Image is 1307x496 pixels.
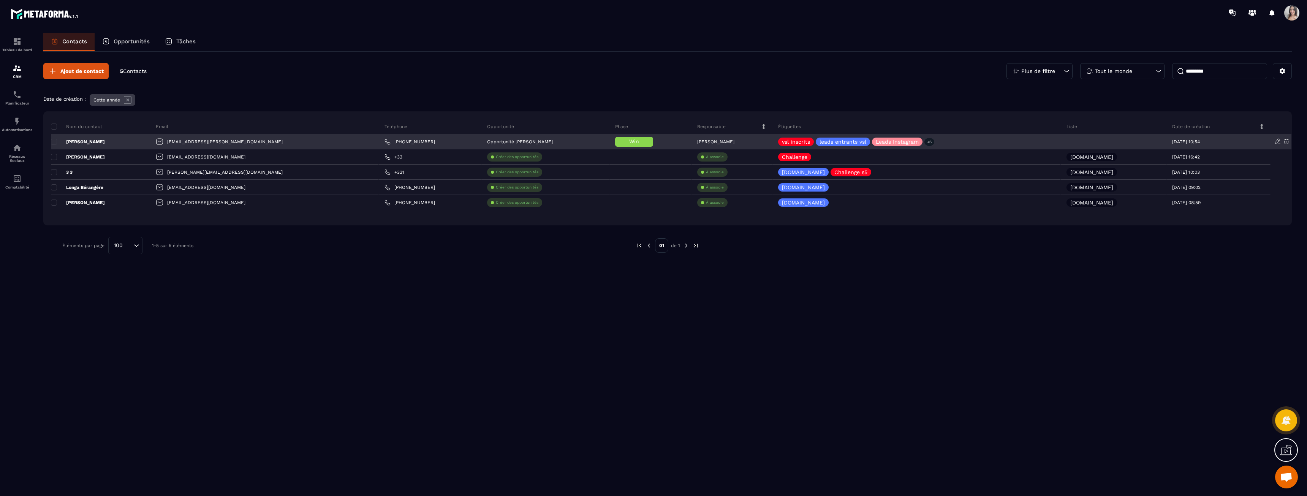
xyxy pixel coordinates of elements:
[924,138,934,146] p: +6
[876,139,919,144] p: Leads Instagram
[385,200,435,206] a: [PHONE_NUMBER]
[487,139,553,144] p: Opportunité [PERSON_NAME]
[51,184,103,190] p: Longa Bérangère
[496,170,538,175] p: Créer des opportunités
[2,154,32,163] p: Réseaux Sociaux
[385,184,435,190] a: [PHONE_NUMBER]
[629,138,639,144] span: Win
[152,243,193,248] p: 1-5 sur 5 éléments
[108,237,142,254] div: Search for option
[487,124,514,130] p: Opportunité
[834,170,867,175] p: Challenge s5
[93,97,120,103] p: Cette année
[13,63,22,73] img: formation
[778,124,801,130] p: Étiquettes
[692,242,699,249] img: next
[2,48,32,52] p: Tableau de bord
[2,138,32,168] a: social-networksocial-networkRéseaux Sociaux
[51,139,105,145] p: [PERSON_NAME]
[385,169,404,175] a: +331
[782,170,825,175] p: [DOMAIN_NAME]
[615,124,628,130] p: Phase
[385,139,435,145] a: [PHONE_NUMBER]
[1070,154,1113,160] p: [DOMAIN_NAME]
[782,185,825,190] p: [DOMAIN_NAME]
[1066,124,1077,130] p: Liste
[2,128,32,132] p: Automatisations
[13,90,22,99] img: scheduler
[1172,185,1201,190] p: [DATE] 09:02
[1070,200,1113,205] p: [DOMAIN_NAME]
[13,37,22,46] img: formation
[782,200,825,205] p: [DOMAIN_NAME]
[13,174,22,183] img: accountant
[125,241,132,250] input: Search for option
[1172,154,1200,160] p: [DATE] 16:42
[1172,124,1210,130] p: Date de création
[385,154,402,160] a: +33
[646,242,652,249] img: prev
[683,242,690,249] img: next
[1172,139,1200,144] p: [DATE] 10:54
[2,168,32,195] a: accountantaccountantComptabilité
[43,33,95,51] a: Contacts
[496,200,538,205] p: Créer des opportunités
[706,170,724,175] p: À associe
[51,154,105,160] p: [PERSON_NAME]
[636,242,643,249] img: prev
[820,139,866,144] p: leads entrants vsl
[95,33,157,51] a: Opportunités
[120,68,147,75] p: 5
[697,124,726,130] p: Responsable
[2,84,32,111] a: schedulerschedulerPlanificateur
[62,38,87,45] p: Contacts
[496,185,538,190] p: Créer des opportunités
[2,185,32,189] p: Comptabilité
[1021,68,1055,74] p: Plus de filtre
[13,117,22,126] img: automations
[157,33,203,51] a: Tâches
[123,68,147,74] span: Contacts
[2,31,32,58] a: formationformationTableau de bord
[1095,68,1132,74] p: Tout le monde
[60,67,104,75] span: Ajout de contact
[706,185,724,190] p: À associe
[1172,200,1201,205] p: [DATE] 08:59
[782,154,807,160] p: Challenge
[176,38,196,45] p: Tâches
[1172,170,1200,175] p: [DATE] 10:03
[2,101,32,105] p: Planificateur
[114,38,150,45] p: Opportunités
[156,124,168,130] p: Email
[62,243,104,248] p: Éléments par page
[1070,185,1113,190] p: [DOMAIN_NAME]
[51,169,73,175] p: 3 3
[385,124,407,130] p: Téléphone
[2,74,32,79] p: CRM
[1070,170,1113,175] p: [DOMAIN_NAME]
[2,111,32,138] a: automationsautomationsAutomatisations
[671,242,680,249] p: de 1
[2,58,32,84] a: formationformationCRM
[706,154,724,160] p: À associe
[11,7,79,21] img: logo
[51,200,105,206] p: [PERSON_NAME]
[706,200,724,205] p: À associe
[1275,466,1298,488] a: Ouvrir le chat
[782,139,810,144] p: vsl inscrits
[697,139,734,144] p: [PERSON_NAME]
[43,63,109,79] button: Ajout de contact
[496,154,538,160] p: Créer des opportunités
[655,238,668,253] p: 01
[13,143,22,152] img: social-network
[111,241,125,250] span: 100
[51,124,102,130] p: Nom du contact
[43,96,86,102] p: Date de création :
